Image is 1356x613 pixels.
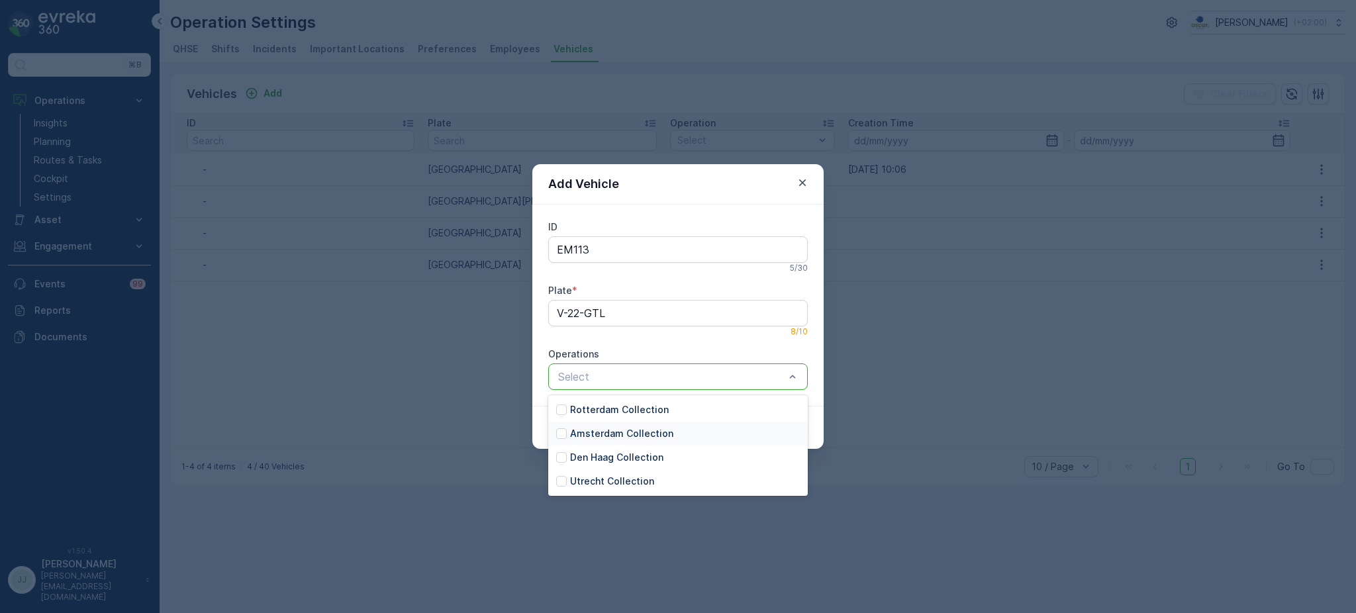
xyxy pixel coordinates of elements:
[791,326,808,337] p: 8 / 10
[548,348,599,359] label: Operations
[570,403,669,416] p: Rotterdam Collection
[570,427,673,440] p: Amsterdam Collection
[570,475,654,488] p: Utrecht Collection
[548,175,619,193] p: Add Vehicle
[790,263,808,273] p: 5 / 30
[548,285,572,296] label: Plate
[548,221,557,232] label: ID
[558,369,785,385] p: Select
[570,451,663,464] p: Den Haag Collection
